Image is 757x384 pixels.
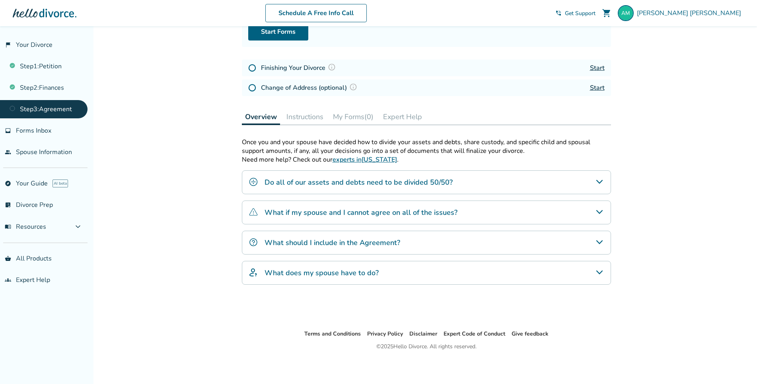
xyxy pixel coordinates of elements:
[16,126,51,135] span: Forms Inbox
[249,268,258,277] img: What does my spouse have to do?
[380,109,425,125] button: Expert Help
[565,10,595,17] span: Get Support
[444,330,505,338] a: Expert Code of Conduct
[376,342,477,351] div: © 2025 Hello Divorce. All rights reserved.
[73,222,83,232] span: expand_more
[637,9,744,17] span: [PERSON_NAME] [PERSON_NAME]
[242,261,611,285] div: What does my spouse have to do?
[265,268,379,278] h4: What does my spouse have to do?
[602,8,611,18] span: shopping_cart
[618,5,634,21] img: angelorm@icloud.com
[265,4,367,22] a: Schedule A Free Info Call
[717,346,757,384] iframe: Chat Widget
[555,10,595,17] a: phone_in_talkGet Support
[304,330,361,338] a: Terms and Conditions
[328,63,336,71] img: Question Mark
[248,23,308,41] a: Start Forms
[5,255,11,262] span: shopping_basket
[242,138,611,155] p: Once you and your spouse have decided how to divide your assets and debts, share custody, and spe...
[242,170,611,194] div: Do all of our assets and debts need to be divided 50/50?
[409,329,437,339] li: Disclaimer
[5,202,11,208] span: list_alt_check
[333,155,397,164] a: experts in[US_STATE]
[590,64,605,72] a: Start
[5,127,11,134] span: inbox
[367,330,403,338] a: Privacy Policy
[242,155,611,164] p: Need more help? Check out our .
[265,237,400,248] h4: What should I include in the Agreement?
[248,64,256,72] img: Not Started
[330,109,377,125] button: My Forms(0)
[5,277,11,283] span: groups
[5,42,11,48] span: flag_2
[555,10,562,16] span: phone_in_talk
[261,63,338,73] h4: Finishing Your Divorce
[349,83,357,91] img: Question Mark
[5,149,11,155] span: people
[249,207,258,217] img: What if my spouse and I cannot agree on all of the issues?
[265,177,453,187] h4: Do all of our assets and debts need to be divided 50/50?
[242,109,280,125] button: Overview
[590,83,605,92] a: Start
[283,109,327,125] button: Instructions
[261,83,360,93] h4: Change of Address (optional)
[53,179,68,187] span: AI beta
[512,329,549,339] li: Give feedback
[242,231,611,255] div: What should I include in the Agreement?
[265,207,457,218] h4: What if my spouse and I cannot agree on all of the issues?
[5,224,11,230] span: menu_book
[249,237,258,247] img: What should I include in the Agreement?
[5,222,46,231] span: Resources
[248,84,256,92] img: Not Started
[5,180,11,187] span: explore
[249,177,258,187] img: Do all of our assets and debts need to be divided 50/50?
[242,201,611,224] div: What if my spouse and I cannot agree on all of the issues?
